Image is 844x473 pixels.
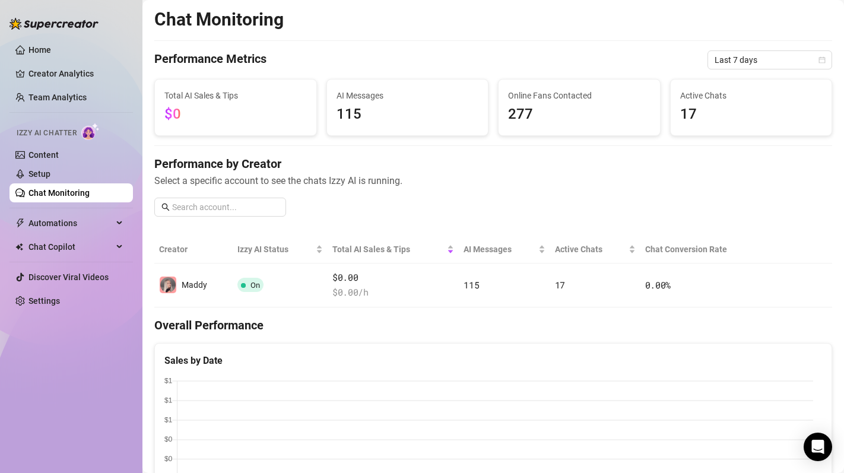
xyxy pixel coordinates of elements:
span: Total AI Sales & Tips [164,89,307,102]
span: Izzy AI Chatter [17,128,77,139]
span: AI Messages [337,89,479,102]
a: Setup [28,169,50,179]
span: Active Chats [680,89,823,102]
span: Total AI Sales & Tips [332,243,445,256]
span: 115 [337,103,479,126]
img: logo-BBDzfeDw.svg [9,18,99,30]
img: Chat Copilot [15,243,23,251]
span: 17 [680,103,823,126]
span: 115 [464,279,479,291]
a: Home [28,45,51,55]
a: Team Analytics [28,93,87,102]
span: AI Messages [464,243,535,256]
span: 0.00 % [645,279,671,291]
a: Content [28,150,59,160]
th: Chat Conversion Rate [640,236,764,264]
span: search [161,203,170,211]
span: Active Chats [555,243,626,256]
h4: Overall Performance [154,317,832,334]
h2: Chat Monitoring [154,8,284,31]
div: Open Intercom Messenger [804,433,832,461]
th: Creator [154,236,233,264]
span: On [250,281,260,290]
th: Active Chats [550,236,640,264]
span: Maddy [182,280,207,290]
h4: Performance Metrics [154,50,266,69]
th: AI Messages [459,236,550,264]
span: Izzy AI Status [237,243,313,256]
span: $0.00 [332,271,454,285]
span: Last 7 days [715,51,825,69]
th: Izzy AI Status [233,236,328,264]
img: Maddy [160,277,176,293]
th: Total AI Sales & Tips [328,236,459,264]
h4: Performance by Creator [154,155,832,172]
a: Discover Viral Videos [28,272,109,282]
span: $ 0.00 /h [332,285,454,300]
span: calendar [818,56,826,64]
div: Sales by Date [164,353,822,368]
a: Creator Analytics [28,64,123,83]
input: Search account... [172,201,279,214]
span: 277 [508,103,651,126]
span: Online Fans Contacted [508,89,651,102]
span: 17 [555,279,565,291]
span: Chat Copilot [28,237,113,256]
span: $0 [164,106,181,122]
span: Automations [28,214,113,233]
a: Chat Monitoring [28,188,90,198]
a: Settings [28,296,60,306]
span: thunderbolt [15,218,25,228]
img: AI Chatter [81,123,100,140]
span: Select a specific account to see the chats Izzy AI is running. [154,173,832,188]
